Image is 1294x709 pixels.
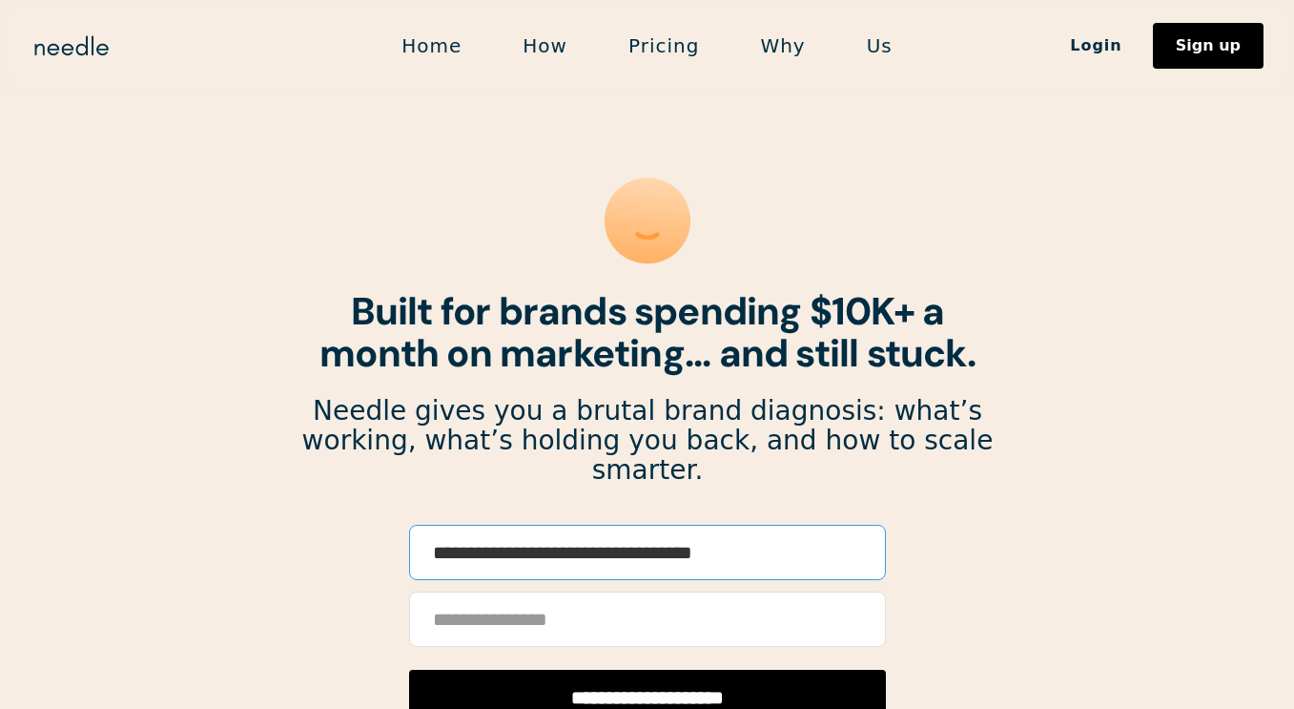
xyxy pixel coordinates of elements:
a: How [492,26,598,66]
a: Pricing [598,26,729,66]
a: Login [1039,30,1153,62]
a: Sign up [1153,23,1263,69]
a: Why [729,26,835,66]
strong: Built for brands spending $10K+ a month on marketing... and still stuck. [319,286,976,378]
a: Us [836,26,923,66]
p: Needle gives you a brutal brand diagnosis: what’s working, what’s holding you back, and how to sc... [300,397,995,485]
a: Home [371,26,492,66]
div: Sign up [1176,38,1241,53]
